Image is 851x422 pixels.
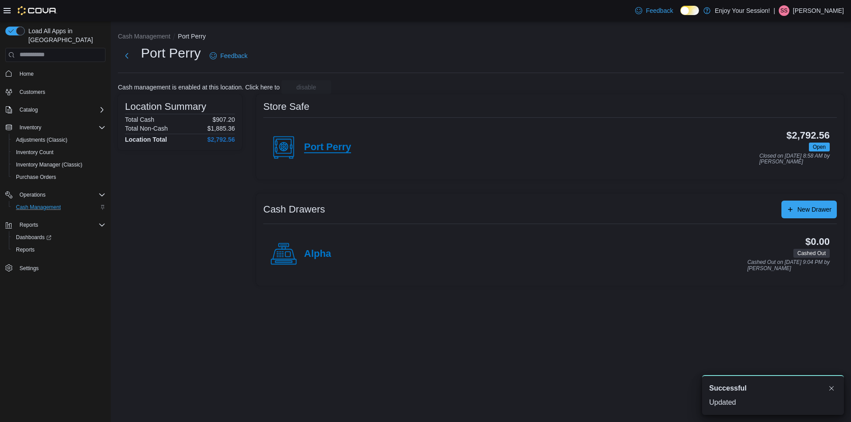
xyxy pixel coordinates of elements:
[125,116,154,123] h6: Total Cash
[118,84,280,91] p: Cash management is enabled at this location. Click here to
[125,125,168,132] h6: Total Non-Cash
[2,104,109,116] button: Catalog
[2,219,109,231] button: Reports
[12,202,105,213] span: Cash Management
[16,262,105,273] span: Settings
[779,5,789,16] div: Sabrina Shaw
[797,205,831,214] span: New Drawer
[16,204,61,211] span: Cash Management
[793,249,830,258] span: Cashed Out
[2,189,109,201] button: Operations
[281,80,331,94] button: disable
[141,44,201,62] h1: Port Perry
[9,146,109,159] button: Inventory Count
[20,221,38,228] span: Reports
[263,204,325,215] h3: Cash Drawers
[632,2,676,19] a: Feedback
[9,134,109,146] button: Adjustments (Classic)
[826,383,837,394] button: Dismiss toast
[297,83,316,92] span: disable
[263,101,309,112] h3: Store Safe
[16,86,105,97] span: Customers
[178,33,206,40] button: Port Perry
[9,171,109,183] button: Purchase Orders
[125,136,167,143] h4: Location Total
[118,33,170,40] button: Cash Management
[20,265,39,272] span: Settings
[16,122,105,133] span: Inventory
[16,220,42,230] button: Reports
[16,105,105,115] span: Catalog
[207,125,235,132] p: $1,885.36
[16,190,49,200] button: Operations
[9,244,109,256] button: Reports
[781,201,837,218] button: New Drawer
[680,6,699,15] input: Dark Mode
[16,68,105,79] span: Home
[125,101,206,112] h3: Location Summary
[12,147,57,158] a: Inventory Count
[12,159,105,170] span: Inventory Manager (Classic)
[680,15,681,15] span: Dark Mode
[809,143,830,151] span: Open
[9,231,109,244] a: Dashboards
[646,6,673,15] span: Feedback
[759,153,830,165] p: Closed on [DATE] 8:58 AM by [PERSON_NAME]
[12,232,105,243] span: Dashboards
[206,47,251,65] a: Feedback
[2,67,109,80] button: Home
[25,27,105,44] span: Load All Apps in [GEOGRAPHIC_DATA]
[797,249,826,257] span: Cashed Out
[2,121,109,134] button: Inventory
[12,172,60,182] a: Purchase Orders
[16,122,45,133] button: Inventory
[20,106,38,113] span: Catalog
[813,143,826,151] span: Open
[12,159,86,170] a: Inventory Manager (Classic)
[118,47,136,65] button: Next
[2,261,109,274] button: Settings
[16,263,42,274] a: Settings
[16,149,54,156] span: Inventory Count
[16,105,41,115] button: Catalog
[709,397,837,408] div: Updated
[16,87,49,97] a: Customers
[16,220,105,230] span: Reports
[18,6,57,15] img: Cova
[20,89,45,96] span: Customers
[773,5,775,16] p: |
[12,244,105,255] span: Reports
[715,5,770,16] p: Enjoy Your Session!
[118,32,844,43] nav: An example of EuiBreadcrumbs
[16,174,56,181] span: Purchase Orders
[12,244,38,255] a: Reports
[16,190,105,200] span: Operations
[212,116,235,123] p: $907.20
[16,246,35,253] span: Reports
[747,259,830,271] p: Cashed Out on [DATE] 9:04 PM by [PERSON_NAME]
[793,5,844,16] p: [PERSON_NAME]
[5,64,105,298] nav: Complex example
[16,161,82,168] span: Inventory Manager (Classic)
[709,383,746,394] span: Successful
[781,5,788,16] span: SS
[12,147,105,158] span: Inventory Count
[16,136,67,143] span: Adjustments (Classic)
[16,69,37,79] a: Home
[12,135,71,145] a: Adjustments (Classic)
[20,191,46,198] span: Operations
[9,159,109,171] button: Inventory Manager (Classic)
[709,383,837,394] div: Notification
[20,70,34,77] span: Home
[12,232,55,243] a: Dashboards
[12,135,105,145] span: Adjustments (Classic)
[786,130,830,141] h3: $2,792.56
[304,142,351,153] h4: Port Perry
[220,51,247,60] span: Feedback
[207,136,235,143] h4: $2,792.56
[12,172,105,182] span: Purchase Orders
[9,201,109,213] button: Cash Management
[304,248,331,260] h4: Alpha
[805,236,830,247] h3: $0.00
[12,202,64,213] a: Cash Management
